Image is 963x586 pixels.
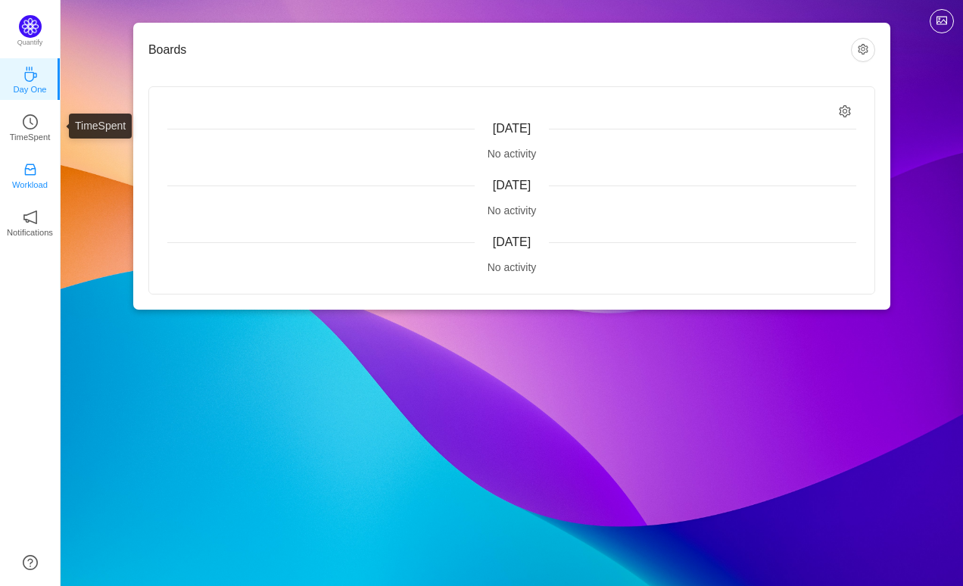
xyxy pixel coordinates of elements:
[23,114,38,129] i: icon: clock-circle
[851,38,875,62] button: icon: setting
[23,167,38,182] a: icon: inboxWorkload
[12,178,48,192] p: Workload
[930,9,954,33] button: icon: picture
[17,38,43,48] p: Quantify
[23,162,38,177] i: icon: inbox
[19,15,42,38] img: Quantify
[23,67,38,82] i: icon: coffee
[23,119,38,134] a: icon: clock-circleTimeSpent
[493,179,531,192] span: [DATE]
[148,42,851,58] h3: Boards
[10,130,51,144] p: TimeSpent
[167,260,856,276] div: No activity
[167,146,856,162] div: No activity
[23,214,38,229] a: icon: notificationNotifications
[23,71,38,86] a: icon: coffeeDay One
[7,226,53,239] p: Notifications
[23,210,38,225] i: icon: notification
[13,83,46,96] p: Day One
[493,235,531,248] span: [DATE]
[493,122,531,135] span: [DATE]
[23,555,38,570] a: icon: question-circle
[839,105,852,118] i: icon: setting
[167,203,856,219] div: No activity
